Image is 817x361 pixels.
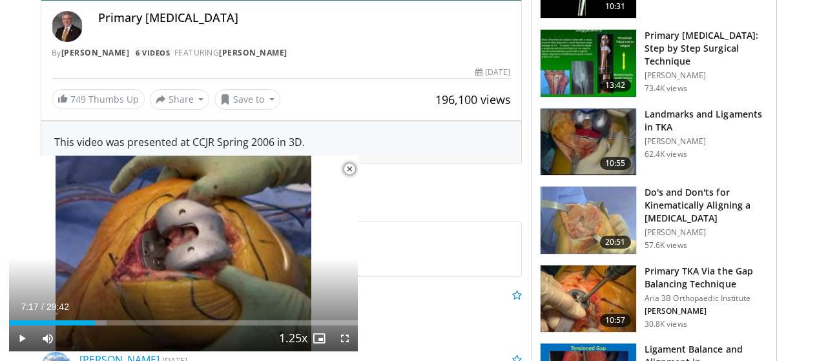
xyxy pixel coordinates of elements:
[98,11,511,25] h4: Primary [MEDICAL_DATA]
[47,302,69,312] span: 29:42
[541,30,636,97] img: oa8B-rsjN5HfbTbX5hMDoxOjB1O5lLKx_1.150x105_q85_crop-smart_upscale.jpg
[61,47,130,58] a: [PERSON_NAME]
[214,89,280,110] button: Save to
[541,265,636,333] img: 761519_3.png.150x105_q85_crop-smart_upscale.jpg
[645,149,687,160] p: 62.4K views
[475,67,510,78] div: [DATE]
[70,93,86,105] span: 749
[600,79,631,92] span: 13:42
[541,187,636,254] img: howell_knee_1.png.150x105_q85_crop-smart_upscale.jpg
[645,83,687,94] p: 73.4K views
[541,108,636,176] img: 88434a0e-b753-4bdd-ac08-0695542386d5.150x105_q85_crop-smart_upscale.jpg
[600,314,631,327] span: 10:57
[645,265,769,291] h3: Primary TKA Via the Gap Balancing Technique
[336,156,362,183] button: Close
[280,325,306,351] button: Playback Rate
[645,227,769,238] p: [PERSON_NAME]
[21,302,38,312] span: 7:17
[645,29,769,68] h3: Primary [MEDICAL_DATA]: Step by Step Surgical Technique
[9,320,358,325] div: Progress Bar
[219,47,287,58] a: [PERSON_NAME]
[52,47,511,59] div: By FEATURING
[645,70,769,81] p: [PERSON_NAME]
[54,134,508,150] div: This video was presented at CCJR Spring 2006 in 3D.
[645,293,769,304] p: Aria 3B Orthopaedic Institute
[150,89,210,110] button: Share
[645,136,769,147] p: [PERSON_NAME]
[306,325,332,351] button: Enable picture-in-picture mode
[435,92,511,107] span: 196,100 views
[540,186,769,254] a: 20:51 Do's and Don'ts for Kinematically Aligning a [MEDICAL_DATA] [PERSON_NAME] 57.6K views
[645,306,769,316] p: [PERSON_NAME]
[540,108,769,176] a: 10:55 Landmarks and Ligaments in TKA [PERSON_NAME] 62.4K views
[645,240,687,251] p: 57.6K views
[35,325,61,351] button: Mute
[9,325,35,351] button: Play
[540,265,769,333] a: 10:57 Primary TKA Via the Gap Balancing Technique Aria 3B Orthopaedic Institute [PERSON_NAME] 30....
[41,302,44,312] span: /
[600,157,631,170] span: 10:55
[600,236,631,249] span: 20:51
[332,325,358,351] button: Fullscreen
[52,89,145,109] a: 749 Thumbs Up
[9,156,358,352] video-js: Video Player
[645,319,687,329] p: 30.8K views
[52,11,83,42] img: Avatar
[645,108,769,134] h3: Landmarks and Ligaments in TKA
[540,29,769,98] a: 13:42 Primary [MEDICAL_DATA]: Step by Step Surgical Technique [PERSON_NAME] 73.4K views
[645,186,769,225] h3: Do's and Don'ts for Kinematically Aligning a [MEDICAL_DATA]
[132,47,174,58] a: 6 Videos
